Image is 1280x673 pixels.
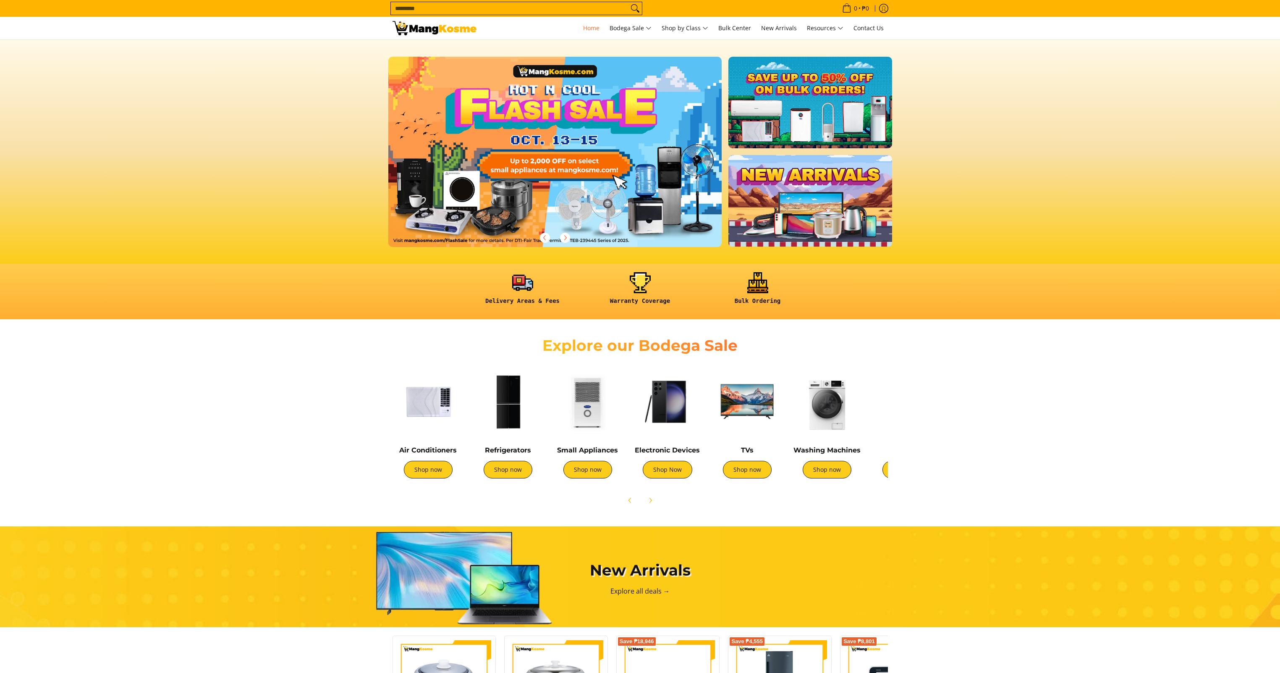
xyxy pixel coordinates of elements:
a: Shop now [404,461,453,478]
span: New Arrivals [761,24,797,32]
span: Contact Us [853,24,884,32]
span: ₱0 [861,5,870,11]
img: Mang Kosme: Your Home Appliances Warehouse Sale Partner! [393,21,476,35]
img: Washing Machines [791,366,863,437]
span: Bulk Center [718,24,751,32]
a: Bulk Center [714,17,755,39]
img: Electronic Devices [632,366,703,437]
a: Contact Us [849,17,888,39]
a: Shop by Class [657,17,712,39]
span: Save ₱4,555 [731,639,763,644]
img: Cookers [871,366,942,437]
img: TVs [712,366,783,437]
a: <h6><strong>Bulk Ordering</strong></h6> [703,272,812,311]
button: Next [556,229,574,247]
span: Resources [807,23,843,34]
span: Save ₱18,946 [620,639,654,644]
span: Bodega Sale [610,23,652,34]
a: Air Conditioners [399,446,457,454]
a: <h6><strong>Delivery Areas & Fees</strong></h6> [468,272,577,311]
a: Home [579,17,604,39]
span: • [840,4,872,13]
span: Save ₱8,801 [843,639,875,644]
a: More [388,57,749,260]
a: Explore all deals → [610,586,670,596]
h2: Explore our Bodega Sale [518,336,762,355]
img: Air Conditioners [393,366,464,437]
a: Small Appliances [557,446,618,454]
a: Resources [803,17,848,39]
a: Shop Now [643,461,692,478]
a: Shop now [563,461,612,478]
button: Previous [536,229,554,247]
img: Small Appliances [552,366,623,437]
button: Previous [621,491,639,510]
a: Electronic Devices [635,446,700,454]
a: Shop now [484,461,532,478]
a: Shop now [803,461,851,478]
a: New Arrivals [757,17,801,39]
a: Washing Machines [793,446,861,454]
img: New Arrivals [311,526,598,627]
a: Refrigerators [485,446,531,454]
nav: Main Menu [485,17,888,39]
a: TVs [741,446,754,454]
button: Next [641,491,660,510]
button: Search [628,2,642,15]
span: 0 [853,5,859,11]
span: Home [583,24,599,32]
a: Bodega Sale [605,17,656,39]
a: Shop now [882,461,931,478]
a: Shop now [723,461,772,478]
img: Refrigerators [472,366,544,437]
span: Shop by Class [662,23,708,34]
a: <h6><strong>Warranty Coverage</strong></h6> [586,272,695,311]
